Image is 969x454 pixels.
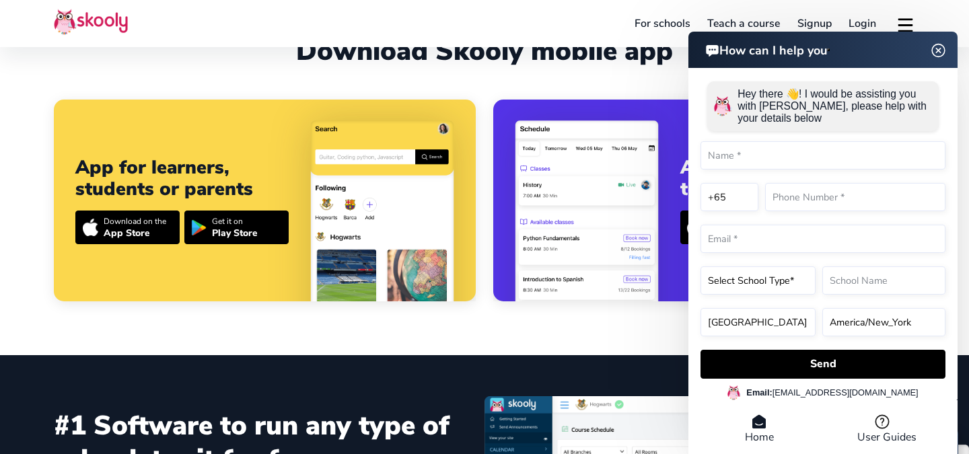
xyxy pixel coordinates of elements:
[310,118,454,408] img: App for learners, students or parents
[680,157,894,200] div: App for schools, teachers, coaches
[54,9,128,35] img: Skooly
[212,216,257,227] div: Get it on
[687,219,703,237] img: icon-apple
[789,13,840,34] a: Signup
[75,211,180,244] a: Download on theApp Store
[83,219,98,237] img: icon-apple
[626,13,699,34] a: For schools
[896,13,915,35] button: menu outline
[191,220,207,235] img: icon-playstore
[184,211,289,244] a: Get it onPlay Store
[54,35,915,67] div: Download Skooly mobile app
[104,227,166,239] div: App Store
[698,13,789,34] a: Teach a course
[212,227,257,239] div: Play Store
[515,118,659,408] img: App for schools, teachers, coaches
[840,13,886,34] a: Login
[104,216,166,227] div: Download on the
[75,157,289,200] div: App for learners, students or parents
[680,211,785,244] a: Download on theApp Store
